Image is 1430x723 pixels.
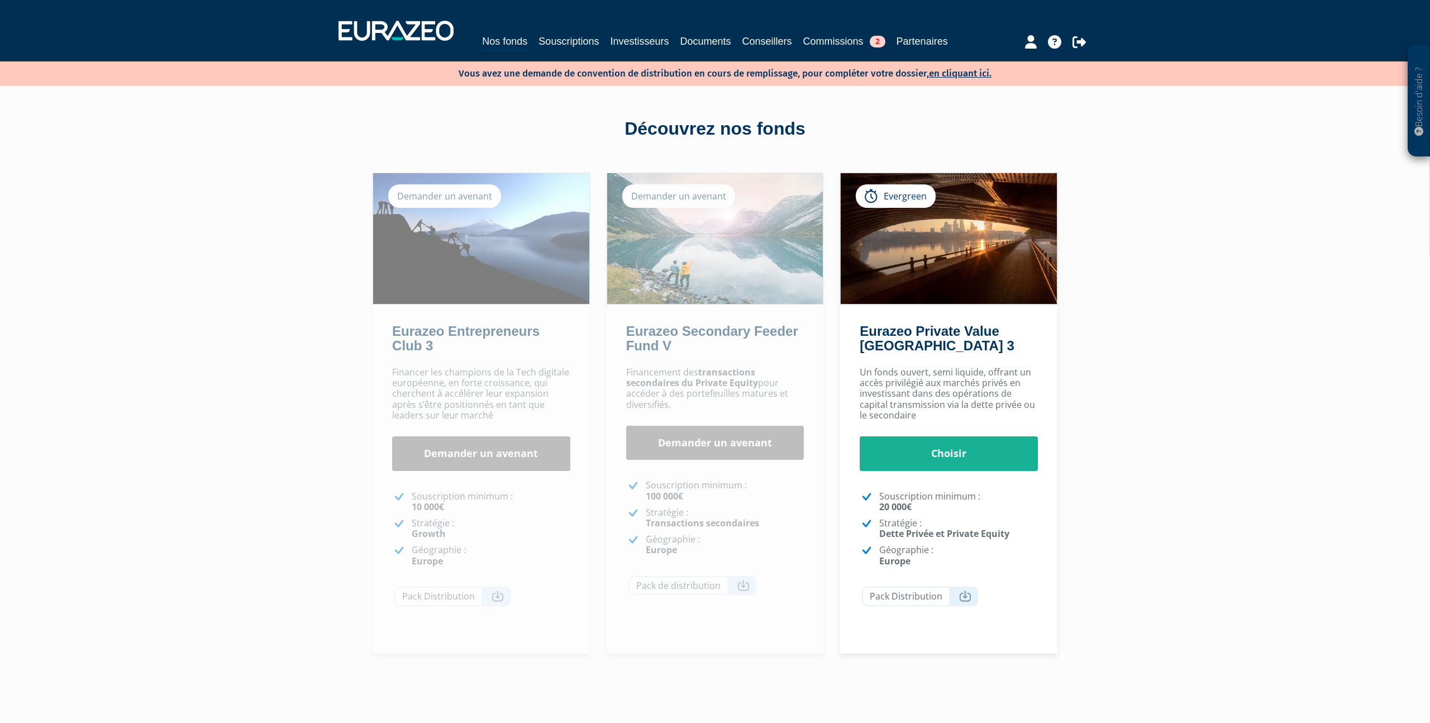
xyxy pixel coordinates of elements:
strong: Transactions secondaires [646,517,759,529]
a: Choisir [860,436,1038,471]
p: Stratégie : [879,518,1038,539]
a: Eurazeo Entrepreneurs Club 3 [392,324,540,353]
p: Vous avez une demande de convention de distribution en cours de remplissage, pour compléter votre... [426,64,992,80]
a: Conseillers [742,34,792,49]
p: Financer les champions de la Tech digitale européenne, en forte croissance, qui cherchent à accél... [392,367,570,421]
strong: Europe [879,555,911,567]
a: Demander un avenant [626,426,804,460]
a: Eurazeo Private Value [GEOGRAPHIC_DATA] 3 [860,324,1014,353]
img: Eurazeo Private Value Europe 3 [841,173,1057,304]
img: Eurazeo Secondary Feeder Fund V [607,173,823,304]
p: Souscription minimum : [646,480,804,501]
p: Besoin d'aide ? [1413,51,1426,151]
div: Découvrez nos fonds [397,116,1033,142]
strong: Europe [646,544,677,556]
img: Eurazeo Entrepreneurs Club 3 [373,173,589,304]
p: Souscription minimum : [879,491,1038,512]
strong: transactions secondaires du Private Equity [626,366,758,389]
a: Nos fonds [482,34,527,51]
a: Investisseurs [610,34,669,49]
a: Demander un avenant [392,436,570,471]
strong: 10 000€ [412,501,444,513]
div: Demander un avenant [388,184,501,208]
strong: Dette Privée et Private Equity [879,527,1009,540]
p: Stratégie : [646,507,804,529]
p: Un fonds ouvert, semi liquide, offrant un accès privilégié aux marchés privés en investissant dan... [860,367,1038,421]
span: 2 [870,36,885,47]
a: Pack Distribution [862,587,978,606]
strong: Europe [412,555,443,567]
p: Géographie : [646,534,804,555]
p: Financement des pour accéder à des portefeuilles matures et diversifiés. [626,367,804,410]
strong: 100 000€ [646,490,683,502]
div: Evergreen [856,184,936,208]
a: Partenaires [897,34,948,49]
a: Commissions2 [803,34,885,49]
a: Souscriptions [538,34,599,49]
p: Géographie : [879,545,1038,566]
a: en cliquant ici. [929,68,992,79]
a: Documents [680,34,731,49]
a: Pack Distribution [394,587,511,606]
strong: 20 000€ [879,501,912,513]
p: Souscription minimum : [412,491,570,512]
a: Eurazeo Secondary Feeder Fund V [626,324,798,353]
p: Stratégie : [412,518,570,539]
img: 1732889491-logotype_eurazeo_blanc_rvb.png [339,21,454,41]
a: Pack de distribution [628,576,756,596]
strong: Growth [412,527,446,540]
p: Géographie : [412,545,570,566]
div: Demander un avenant [622,184,735,208]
